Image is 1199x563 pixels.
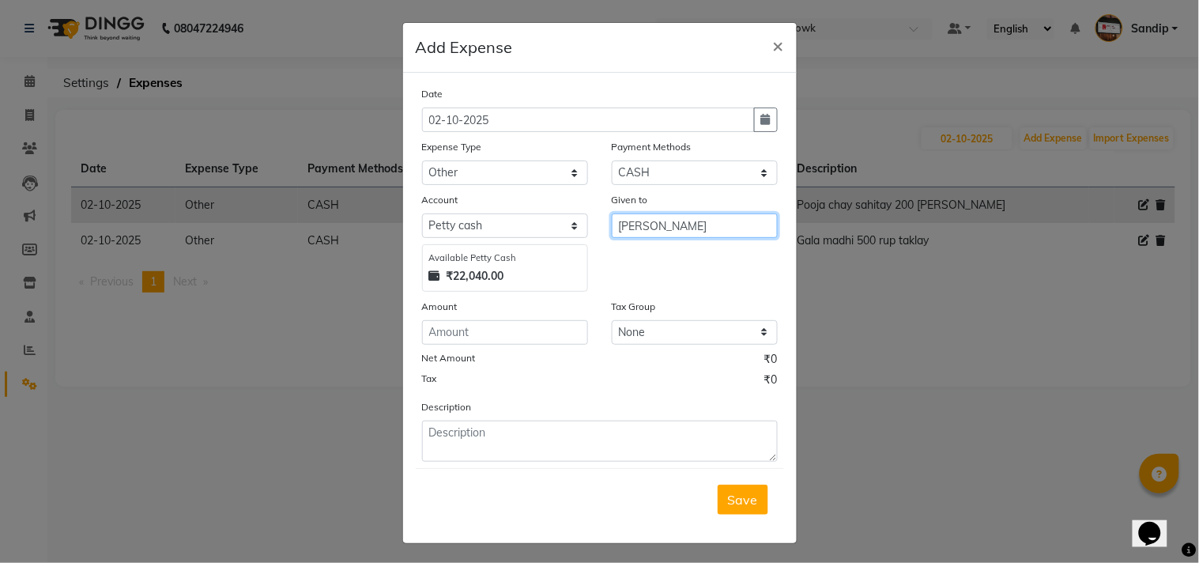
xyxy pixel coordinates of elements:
span: Save [728,492,758,508]
iframe: chat widget [1133,500,1183,547]
label: Description [422,400,472,414]
label: Tax Group [612,300,656,314]
span: × [773,33,784,57]
button: Close [760,23,797,67]
label: Tax [422,372,437,386]
label: Given to [612,193,648,207]
button: Save [718,485,768,515]
span: ₹0 [764,372,778,392]
h5: Add Expense [416,36,513,59]
label: Account [422,193,458,207]
input: Given to [612,213,778,238]
div: Available Petty Cash [429,251,581,265]
label: Expense Type [422,140,482,154]
label: Amount [422,300,458,314]
input: Amount [422,320,588,345]
label: Date [422,87,443,101]
label: Net Amount [422,351,476,365]
label: Payment Methods [612,140,692,154]
strong: ₹22,040.00 [447,268,504,285]
span: ₹0 [764,351,778,372]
